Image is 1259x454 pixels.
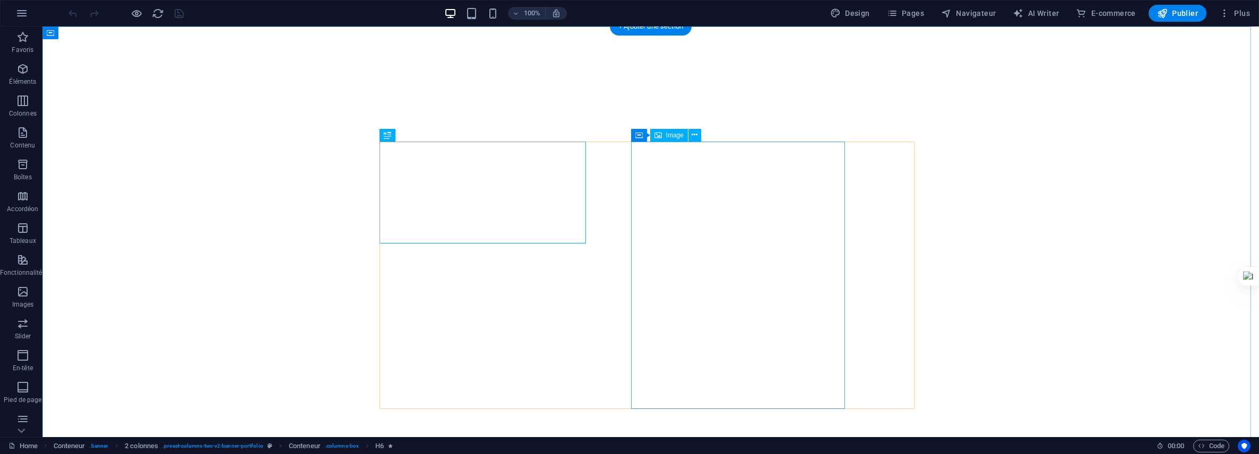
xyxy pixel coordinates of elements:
i: Lors du redimensionnement, ajuster automatiquement le niveau de zoom en fonction de l'appareil sé... [551,8,561,18]
nav: breadcrumb [54,440,393,452]
div: Design (Ctrl+Alt+Y) [826,5,874,22]
p: En-tête [13,364,33,372]
p: Éléments [9,77,36,86]
button: AI Writer [1008,5,1063,22]
button: Navigateur [937,5,1000,22]
p: Images [12,300,34,309]
span: : [1175,442,1177,450]
p: Boîtes [14,173,32,181]
span: Cliquez pour sélectionner. Double-cliquez pour modifier. [375,440,384,452]
span: Plus [1219,8,1250,19]
button: Design [826,5,874,22]
p: Contenu [10,141,35,150]
button: Plus [1215,5,1254,22]
span: Code [1198,440,1224,452]
button: Code [1193,440,1229,452]
i: Actualiser la page [152,7,164,20]
p: Accordéon [7,205,38,213]
span: AI Writer [1013,8,1059,19]
button: Usercentrics [1238,440,1251,452]
span: Cliquez pour sélectionner. Double-cliquez pour modifier. [125,440,158,452]
p: Favoris [12,46,33,54]
span: E-commerce [1076,8,1135,19]
i: Cet élément est une présélection personnalisable. [268,443,272,449]
span: . preset-columns-two-v2-banner-portfolio [162,440,263,452]
h6: Durée de la session [1157,440,1185,452]
span: Publier [1157,8,1198,19]
button: 100% [508,7,546,20]
button: Cliquez ici pour quitter le mode Aperçu et poursuivre l'édition. [130,7,143,20]
span: Pages [887,8,924,19]
p: Pied de page [4,396,41,404]
span: Cliquez pour sélectionner. Double-cliquez pour modifier. [289,440,321,452]
span: . banner [89,440,108,452]
button: Publier [1149,5,1206,22]
h6: 100% [524,7,541,20]
span: Cliquez pour sélectionner. Double-cliquez pour modifier. [54,440,85,452]
div: + Ajouter une section [610,18,692,36]
button: Pages [883,5,928,22]
span: Design [830,8,870,19]
span: 00 00 [1168,440,1184,452]
button: E-commerce [1072,5,1140,22]
span: Navigateur [941,8,996,19]
p: Slider [15,332,31,340]
span: Image [666,132,684,138]
span: . columns-box [325,440,359,452]
i: Cet élément contient une animation. [388,443,393,449]
p: Tableaux [10,237,36,245]
p: Colonnes [9,109,37,118]
button: reload [151,7,164,20]
a: Cliquez pour annuler la sélection. Double-cliquez pour ouvrir Pages. [8,440,38,452]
